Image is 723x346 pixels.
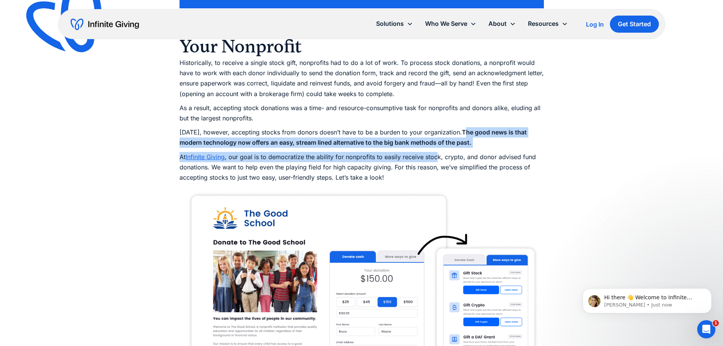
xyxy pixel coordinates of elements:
[180,127,544,148] p: [DATE], however, accepting stocks from donors doesn’t have to be a burden to your organization.
[610,16,659,33] a: Get Started
[586,21,604,27] div: Log In
[482,16,522,32] div: About
[376,19,404,29] div: Solutions
[180,58,544,99] p: Historically, to receive a single stock gift, nonprofits had to do a lot of work. To process stoc...
[488,19,507,29] div: About
[713,320,719,326] span: 1
[571,272,723,325] iframe: Intercom notifications message
[522,16,574,32] div: Resources
[370,16,419,32] div: Solutions
[71,18,139,30] a: home
[528,19,559,29] div: Resources
[180,103,544,123] p: As a result, accepting stock donations was a time- and resource-consumptive task for nonprofits a...
[425,19,467,29] div: Who We Serve
[419,16,482,32] div: Who We Serve
[586,20,604,29] a: Log In
[180,152,544,183] p: At , our goal is to democratize the ability for nonprofits to easily receive stock, crypto, and d...
[186,153,225,161] a: Infinite Giving
[697,320,715,338] iframe: Intercom live chat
